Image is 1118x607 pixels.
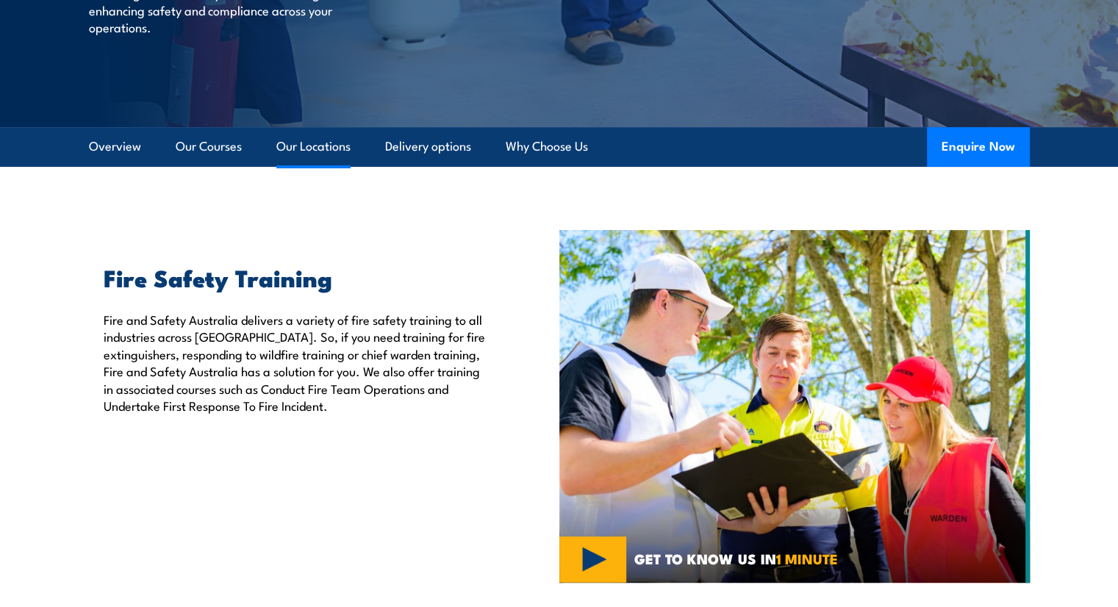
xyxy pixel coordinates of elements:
a: Our Locations [276,127,351,166]
a: Why Choose Us [506,127,588,166]
span: GET TO KNOW US IN [634,552,838,565]
a: Delivery options [385,127,471,166]
p: Fire and Safety Australia delivers a variety of fire safety training to all industries across [GE... [104,311,492,414]
h2: Fire Safety Training [104,267,492,287]
a: Overview [89,127,141,166]
img: Fire Safety Training Courses [559,230,1030,583]
strong: 1 MINUTE [776,547,838,569]
button: Enquire Now [927,127,1030,167]
a: Our Courses [176,127,242,166]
